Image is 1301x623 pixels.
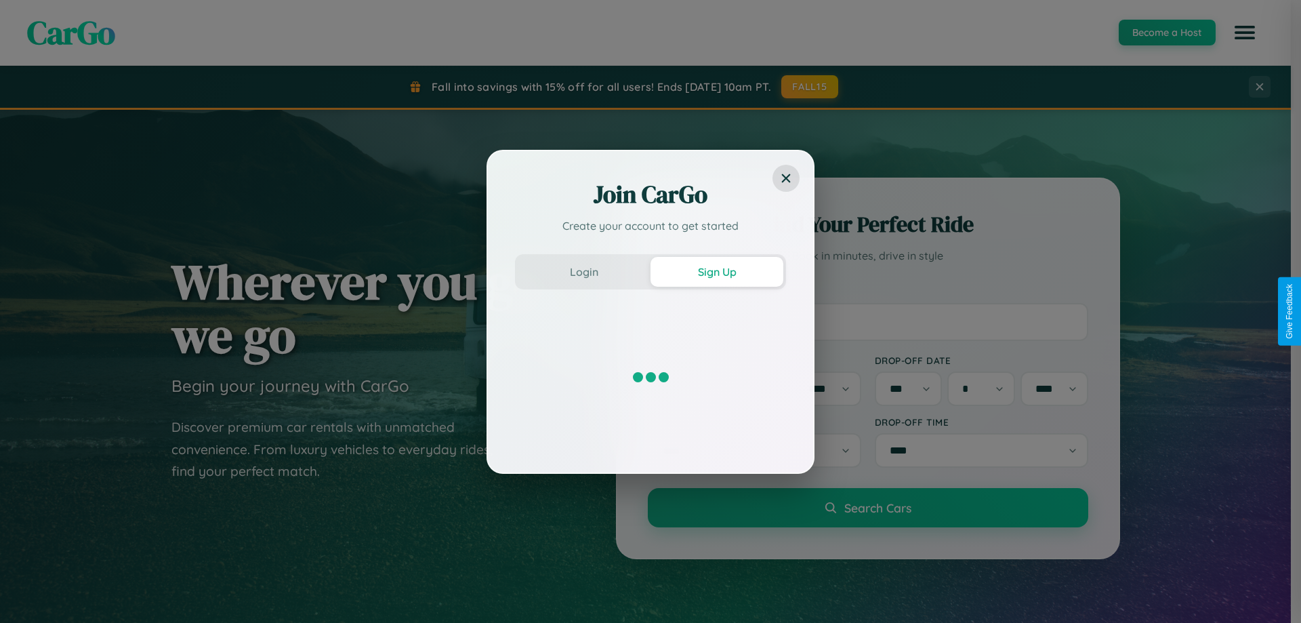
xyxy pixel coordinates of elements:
button: Login [518,257,650,287]
p: Create your account to get started [515,218,786,234]
iframe: Intercom live chat [14,577,46,609]
h2: Join CarGo [515,178,786,211]
div: Give Feedback [1285,284,1294,339]
button: Sign Up [650,257,783,287]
